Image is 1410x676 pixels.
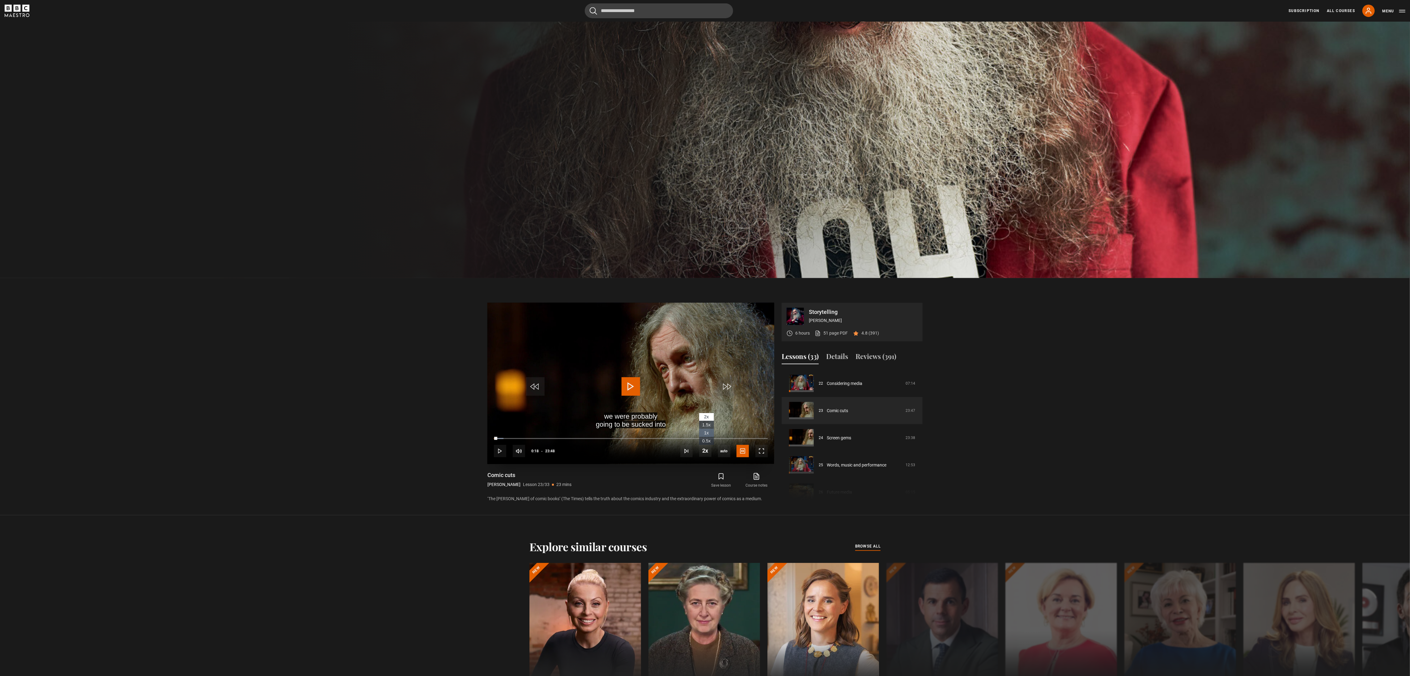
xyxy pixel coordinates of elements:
[718,445,730,457] div: Current quality: 720p
[809,317,918,324] p: [PERSON_NAME]
[531,446,539,457] span: 0:18
[541,449,543,453] span: -
[529,540,647,553] h2: Explore similar courses
[755,445,768,457] button: Fullscreen
[704,414,709,419] span: 2x
[815,330,848,336] a: 51 page PDF
[585,3,733,18] input: Search
[827,408,848,414] a: Comic cuts
[809,309,918,315] p: Storytelling
[1382,8,1405,14] button: Toggle navigation
[590,7,597,15] button: Submit the search query
[702,422,711,427] span: 1.5x
[855,543,881,550] a: browse all
[513,445,525,457] button: Mute
[702,438,711,443] span: 0.5x
[1289,8,1319,14] a: Subscription
[703,471,739,489] button: Save lesson
[680,445,693,457] button: Next Lesson
[487,481,520,488] p: [PERSON_NAME]
[487,303,774,464] video-js: Video Player
[782,351,819,364] button: Lessons (33)
[827,435,851,441] a: Screen gems
[523,481,550,488] p: Lesson 23/33
[1327,8,1355,14] a: All Courses
[487,496,774,502] p: ‘The [PERSON_NAME] of comic books’ (The Times) tells the truth about the comics industry and the ...
[737,445,749,457] button: Captions
[545,446,555,457] span: 23:48
[827,380,862,387] a: Considering media
[5,5,29,17] svg: BBC Maestro
[827,462,886,468] a: Words, music and performance
[795,330,810,336] p: 6 hours
[718,445,730,457] span: auto
[861,330,879,336] p: 4.8 (391)
[494,445,506,457] button: Play
[487,471,571,479] h1: Comic cuts
[856,351,896,364] button: Reviews (391)
[699,445,711,457] button: Playback Rate
[556,481,571,488] p: 23 mins
[855,543,881,549] span: browse all
[494,438,768,439] div: Progress Bar
[739,471,774,489] a: Course notes
[826,351,848,364] button: Details
[704,430,709,435] span: 1x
